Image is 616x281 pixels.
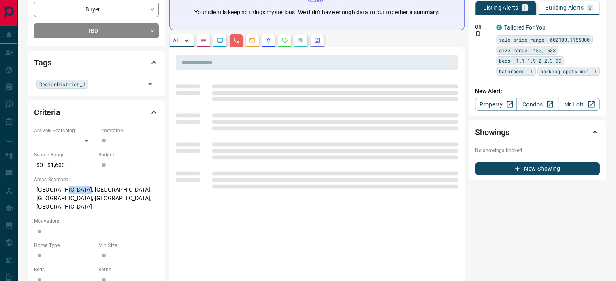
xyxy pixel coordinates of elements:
p: Budget: [98,151,159,158]
svg: Agent Actions [314,37,320,44]
p: 0 [588,5,592,11]
div: TBD [34,23,159,38]
p: [GEOGRAPHIC_DATA], [GEOGRAPHIC_DATA], [GEOGRAPHIC_DATA], [GEOGRAPHIC_DATA], [GEOGRAPHIC_DATA] [34,183,159,213]
span: parking spots min: 1 [540,67,597,75]
div: Criteria [34,103,159,122]
p: All [173,38,179,43]
div: Showings [475,123,600,142]
svg: Notes [200,37,207,44]
svg: Requests [281,37,288,44]
p: Min Size: [98,242,159,249]
p: Building Alerts [545,5,584,11]
p: Actively Searching: [34,127,94,134]
a: Tailored For You [504,24,546,31]
h2: Criteria [34,106,60,119]
p: Your client is keeping things mysterious! We didn't have enough data to put together a summary. [194,8,439,17]
svg: Lead Browsing Activity [217,37,223,44]
div: condos.ca [496,25,502,30]
span: DesignDistrict_1 [39,80,85,88]
a: Mr.Loft [558,98,600,111]
p: Areas Searched: [34,176,159,183]
h2: Tags [34,56,51,69]
svg: Listing Alerts [265,37,272,44]
button: New Showing [475,162,600,175]
svg: Calls [233,37,239,44]
p: New Alert: [475,87,600,95]
p: Timeframe: [98,127,159,134]
p: Home Type: [34,242,94,249]
a: Property [475,98,517,111]
span: size range: 450,1538 [499,46,556,54]
p: Listing Alerts [483,5,518,11]
p: 1 [523,5,526,11]
p: Beds: [34,266,94,273]
span: sale price range: 602100,1155000 [499,36,590,44]
svg: Emails [249,37,256,44]
div: Tags [34,53,159,72]
a: Condos [516,98,558,111]
div: Buyer [34,2,159,17]
p: $0 - $1,600 [34,158,94,172]
h2: Showings [475,126,509,139]
button: Open [145,78,156,90]
p: Baths: [98,266,159,273]
p: Motivation: [34,218,159,225]
p: Off [475,23,491,31]
p: Search Range: [34,151,94,158]
p: No showings booked [475,147,600,154]
span: bathrooms: 1 [499,67,533,75]
svg: Opportunities [298,37,304,44]
span: beds: 1.1-1.9,2-2,3-99 [499,57,561,65]
svg: Push Notification Only [475,31,481,36]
